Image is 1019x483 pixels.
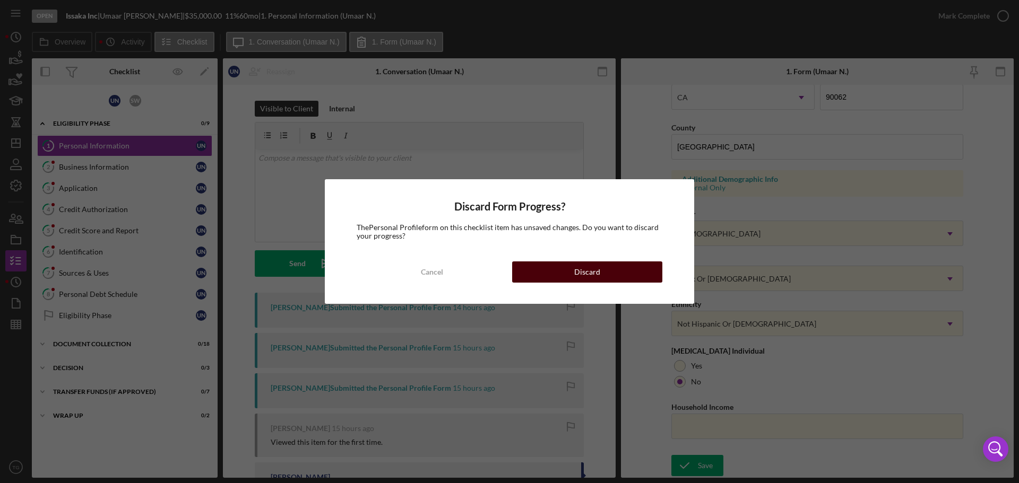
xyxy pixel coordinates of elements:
[357,261,507,283] button: Cancel
[357,223,659,240] span: The Personal Profile form on this checklist item has unsaved changes. Do you want to discard your...
[512,261,662,283] button: Discard
[574,261,600,283] div: Discard
[983,436,1008,462] div: Open Intercom Messenger
[421,261,443,283] div: Cancel
[357,200,662,213] h4: Discard Form Progress?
